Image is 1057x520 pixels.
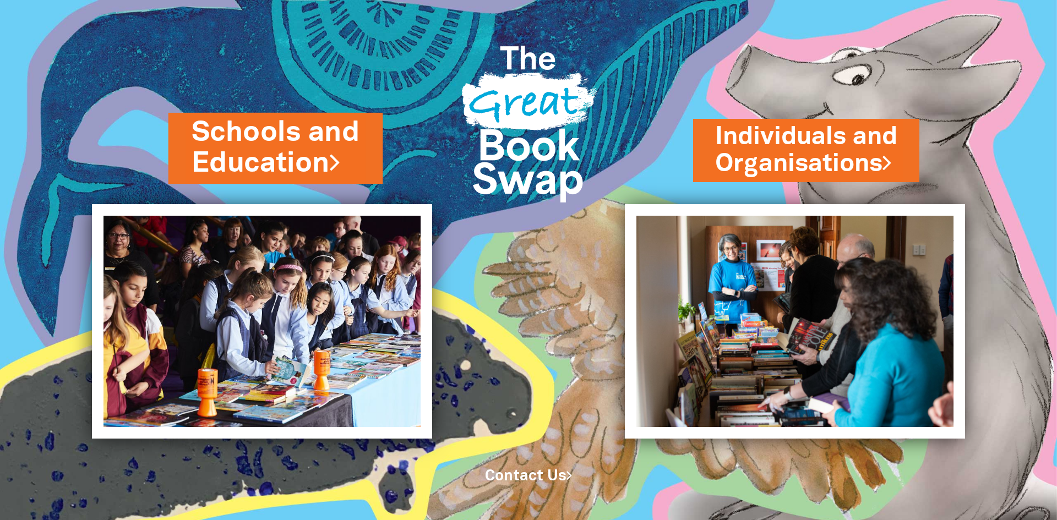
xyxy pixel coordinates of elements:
a: Individuals andOrganisations [715,119,897,181]
img: Individuals and Organisations [625,204,965,439]
a: Schools andEducation [192,113,360,183]
img: Schools and Education [92,204,432,439]
a: Contact Us [485,469,572,483]
img: Great Bookswap logo [449,13,608,225]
